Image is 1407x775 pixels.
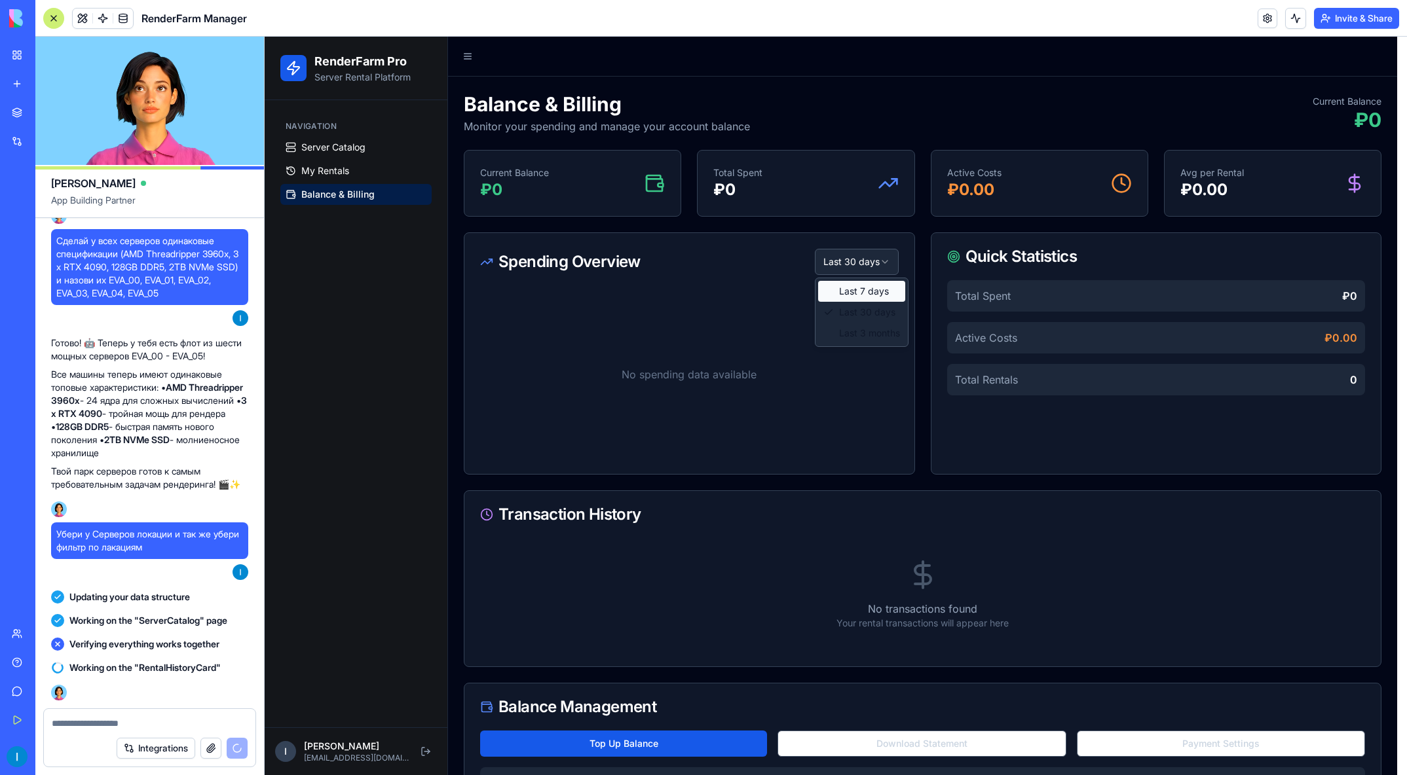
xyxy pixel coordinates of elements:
span: Working on the "RentalHistoryCard" [69,661,221,674]
span: [PERSON_NAME] [51,175,136,191]
span: Сделай у всех серверов одинаковые спецификации (AMD Threadripper 3960x, 3 x RTX 4090, 128GB DDR5,... [56,234,243,300]
img: logo [9,9,90,27]
span: RenderFarm Manager [141,10,247,26]
strong: 128GB DDR5 [56,421,109,432]
span: Last 3 months [574,290,635,303]
img: Ella_00000_wcx2te.png [51,501,67,517]
button: Integrations [117,738,195,759]
span: Убери у Серверов локации и так же убери фильтр по лакациям [56,528,243,554]
span: Updating your data structure [69,590,190,604]
p: Твой парк серверов готов к самым требовательным задачам рендеринга! 🎬✨ [51,465,248,491]
span: Verifying everything works together [69,638,219,651]
p: Готово! 🤖 Теперь у тебя есть флот из шести мощных серверов EVA_00 - EVA_05! [51,336,248,363]
img: ACg8ocJpqZpeqNvIvOnDH480diFMdo46Vgz4ObN2EO1Rqec3p6G7AA=s96-c [7,746,28,767]
strong: 2TB NVMe SSD [104,434,170,445]
span: App Building Partner [51,194,248,217]
span: Last 7 days [574,248,624,261]
span: Last 30 days [574,269,631,282]
span: Working on the "ServerCatalog" page [69,614,227,627]
img: Ella_00000_wcx2te.png [51,685,67,700]
p: Все машины теперь имеют одинаковые топовые характеристики: • - 24 ядра для сложных вычислений • -... [51,368,248,460]
button: Invite & Share [1314,8,1399,29]
img: ACg8ocJpqZpeqNvIvOnDH480diFMdo46Vgz4ObN2EO1Rqec3p6G7AA=s96-c [233,564,248,580]
img: ACg8ocJpqZpeqNvIvOnDH480diFMdo46Vgz4ObN2EO1Rqec3p6G7AA=s96-c [233,310,248,326]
